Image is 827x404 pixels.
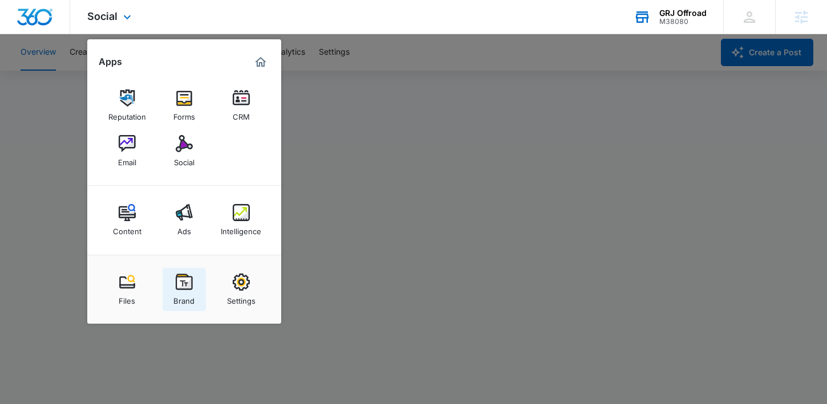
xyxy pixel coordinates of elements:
[659,9,707,18] div: account name
[108,107,146,121] div: Reputation
[220,198,263,242] a: Intelligence
[173,291,194,305] div: Brand
[87,10,117,22] span: Social
[106,84,149,127] a: Reputation
[106,129,149,173] a: Email
[174,152,194,167] div: Social
[227,291,256,305] div: Settings
[233,107,250,121] div: CRM
[106,268,149,311] a: Files
[220,268,263,311] a: Settings
[163,268,206,311] a: Brand
[220,84,263,127] a: CRM
[119,291,135,305] div: Files
[163,84,206,127] a: Forms
[163,198,206,242] a: Ads
[173,107,195,121] div: Forms
[118,152,136,167] div: Email
[252,53,270,71] a: Marketing 360® Dashboard
[163,129,206,173] a: Social
[106,198,149,242] a: Content
[113,221,141,236] div: Content
[659,18,707,26] div: account id
[99,56,122,67] h2: Apps
[221,221,261,236] div: Intelligence
[177,221,191,236] div: Ads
